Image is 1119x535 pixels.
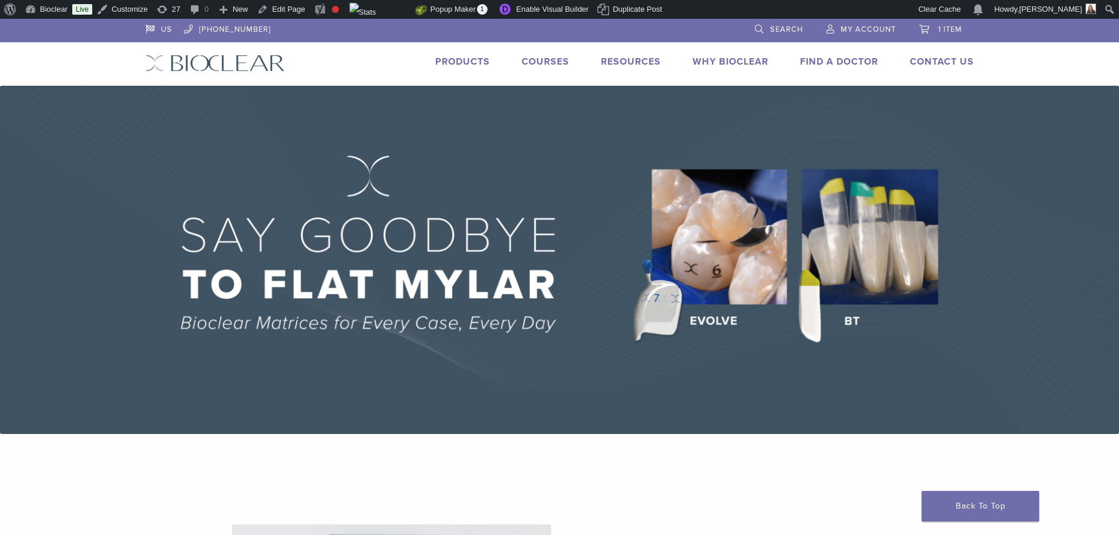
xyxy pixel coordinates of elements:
[332,6,339,13] div: Focus keyphrase not set
[435,56,490,68] a: Products
[910,56,974,68] a: Contact Us
[755,19,803,36] a: Search
[146,55,285,72] img: Bioclear
[522,56,569,68] a: Courses
[922,491,1039,521] a: Back To Top
[919,19,962,36] a: 1 item
[350,3,415,17] img: Views over 48 hours. Click for more Jetpack Stats.
[841,25,896,34] span: My Account
[601,56,661,68] a: Resources
[770,25,803,34] span: Search
[826,19,896,36] a: My Account
[938,25,962,34] span: 1 item
[72,4,92,15] a: Live
[146,19,172,36] a: US
[184,19,271,36] a: [PHONE_NUMBER]
[800,56,878,68] a: Find A Doctor
[1019,5,1082,14] span: [PERSON_NAME]
[693,56,768,68] a: Why Bioclear
[477,4,488,15] span: 1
